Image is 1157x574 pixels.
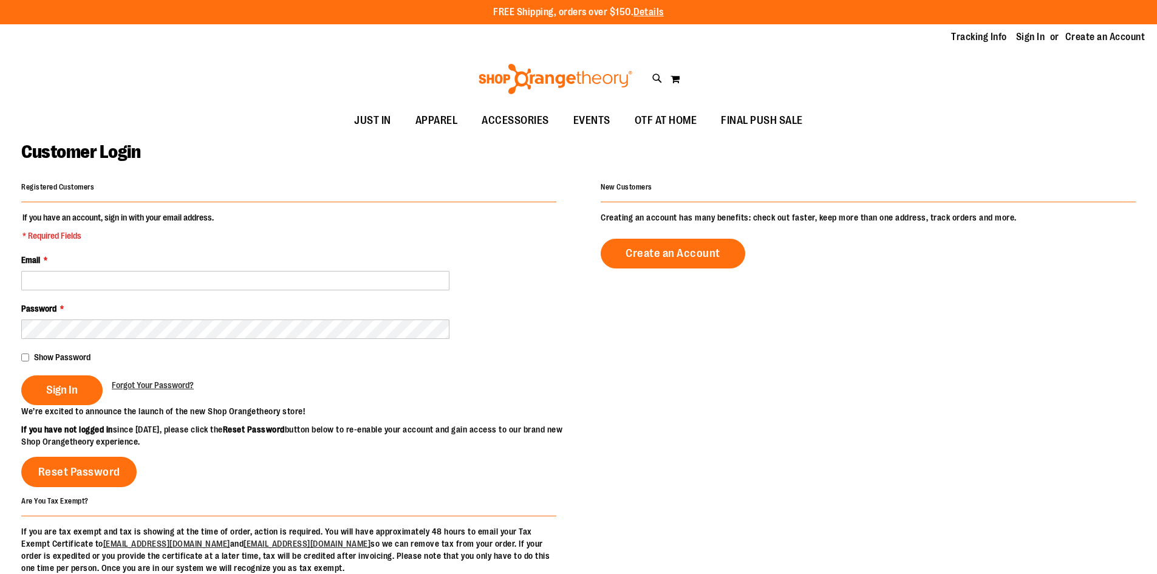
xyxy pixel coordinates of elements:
[103,539,230,548] a: [EMAIL_ADDRESS][DOMAIN_NAME]
[1016,30,1045,44] a: Sign In
[21,211,215,242] legend: If you have an account, sign in with your email address.
[354,107,391,134] span: JUST IN
[415,107,458,134] span: APPAREL
[633,7,664,18] a: Details
[477,64,634,94] img: Shop Orangetheory
[21,457,137,487] a: Reset Password
[223,425,285,434] strong: Reset Password
[21,183,94,191] strong: Registered Customers
[21,425,113,434] strong: If you have not logged in
[601,211,1136,224] p: Creating an account has many benefits: check out faster, keep more than one address, track orders...
[21,496,89,505] strong: Are You Tax Exempt?
[34,352,90,362] span: Show Password
[112,380,194,390] span: Forgot Your Password?
[22,230,214,242] span: * Required Fields
[601,183,652,191] strong: New Customers
[626,247,720,260] span: Create an Account
[21,304,56,313] span: Password
[21,142,140,162] span: Customer Login
[635,107,697,134] span: OTF AT HOME
[951,30,1007,44] a: Tracking Info
[573,107,610,134] span: EVENTS
[21,375,103,405] button: Sign In
[21,405,579,417] p: We’re excited to announce the launch of the new Shop Orangetheory store!
[1065,30,1145,44] a: Create an Account
[721,107,803,134] span: FINAL PUSH SALE
[244,539,370,548] a: [EMAIL_ADDRESS][DOMAIN_NAME]
[493,5,664,19] p: FREE Shipping, orders over $150.
[21,525,556,574] p: If you are tax exempt and tax is showing at the time of order, action is required. You will have ...
[601,239,745,268] a: Create an Account
[21,255,40,265] span: Email
[21,423,579,448] p: since [DATE], please click the button below to re-enable your account and gain access to our bran...
[46,383,78,397] span: Sign In
[38,465,120,479] span: Reset Password
[482,107,549,134] span: ACCESSORIES
[112,379,194,391] a: Forgot Your Password?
